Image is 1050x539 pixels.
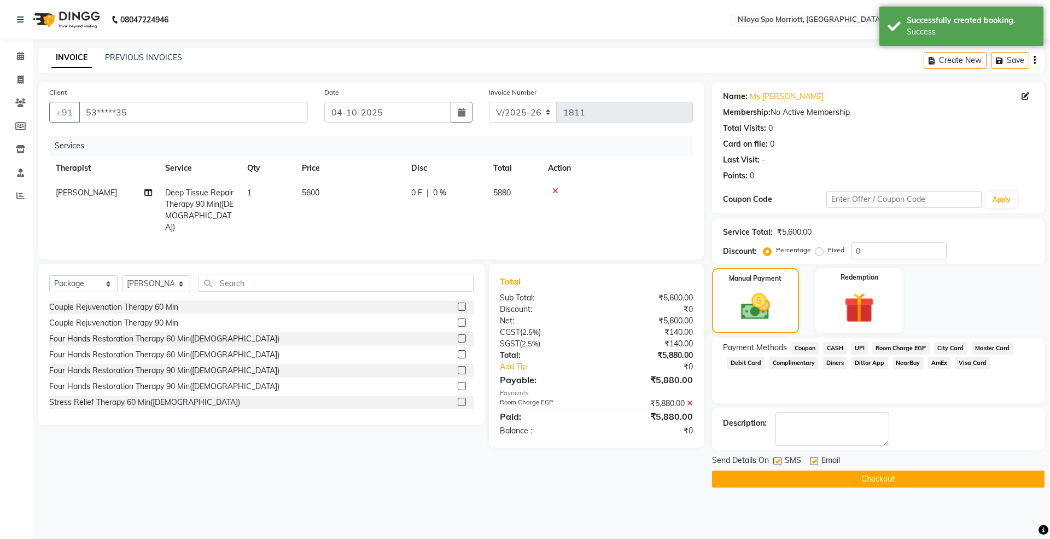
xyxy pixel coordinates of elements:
div: ₹140.00 [596,338,701,350]
th: Price [295,156,405,181]
button: Apply [986,192,1017,208]
div: 0 [750,170,754,182]
div: Four Hands Restoration Therapy 60 Min([DEMOGRAPHIC_DATA]) [49,333,279,345]
span: NearBuy [892,357,924,369]
div: Last Visit: [723,154,760,166]
span: | [427,187,429,199]
input: Search by Name/Mobile/Email/Code [79,102,308,123]
div: 0 [770,138,774,150]
span: 5880 [493,188,511,198]
span: [PERSON_NAME] [56,188,117,198]
div: Room Charge EGP [492,398,596,409]
span: SMS [785,455,801,468]
div: Total Visits: [723,123,766,134]
div: Balance : [492,425,596,437]
span: CGST [500,327,520,337]
div: Four Hands Restoration Therapy 90 Min([DEMOGRAPHIC_DATA]) [49,365,279,376]
div: Stress Relief Therapy 60 Min([DEMOGRAPHIC_DATA]) [49,397,240,408]
div: Name: [723,91,748,102]
span: Debit Card [727,357,765,369]
div: ₹0 [596,425,701,437]
div: Description: [723,418,767,429]
div: ₹5,880.00 [596,398,701,409]
div: ( ) [492,338,596,350]
span: Send Details On [712,455,769,468]
div: ₹5,880.00 [596,410,701,423]
button: Checkout [712,471,1045,488]
input: Search [199,275,474,292]
div: Card on file: [723,138,768,150]
div: Payable: [492,373,596,386]
div: Net: [492,315,596,327]
label: Redemption [841,273,878,282]
div: Discount: [492,304,596,315]
span: 1 [247,188,252,198]
div: Four Hands Restoration Therapy 90 Min([DEMOGRAPHIC_DATA]) [49,381,279,392]
a: Add Tip [492,361,614,373]
div: Paid: [492,410,596,423]
div: Discount: [723,246,757,257]
div: Sub Total: [492,292,596,304]
a: INVOICE [51,48,92,68]
button: +91 [49,102,80,123]
span: Visa Card [955,357,990,369]
th: Total [487,156,541,181]
div: - [762,154,765,166]
div: Points: [723,170,748,182]
label: Client [49,88,67,97]
div: Coupon Code [723,194,826,205]
div: Success [907,26,1035,38]
label: Invoice Number [489,88,536,97]
th: Therapist [49,156,159,181]
th: Qty [241,156,295,181]
label: Manual Payment [729,274,781,283]
img: _cash.svg [732,290,779,323]
div: Couple Rejuvenation Therapy 60 Min [49,302,178,313]
label: Fixed [828,245,844,255]
img: _gift.svg [835,289,884,327]
span: Total [500,276,525,287]
label: Date [324,88,339,97]
span: 5600 [302,188,319,198]
div: Membership: [723,107,771,118]
div: No Active Membership [723,107,1034,118]
div: ₹140.00 [596,327,701,338]
span: CASH [823,342,847,355]
div: ₹0 [596,304,701,315]
span: 2.5% [522,339,538,348]
span: Coupon [791,342,819,355]
a: Ms [PERSON_NAME] [750,91,824,102]
div: ₹5,600.00 [777,227,812,238]
input: Enter Offer / Coupon Code [826,191,982,208]
span: Master Card [972,342,1013,355]
div: ₹0 [614,361,701,373]
div: Service Total: [723,227,773,238]
span: Complimentary [769,357,818,369]
span: AmEx [928,357,951,369]
div: 0 [768,123,773,134]
span: Diners [822,357,847,369]
div: ₹5,880.00 [596,350,701,361]
th: Action [541,156,693,181]
span: Payment Methods [723,342,787,353]
div: Four Hands Restoration Therapy 60 Min([DEMOGRAPHIC_DATA]) [49,349,279,361]
span: Room Charge EGP [872,342,930,355]
div: Successfully created booking. [907,15,1035,26]
b: 08047224946 [120,4,168,35]
button: Create New [924,52,987,69]
div: Couple Rejuvenation Therapy 90 Min [49,317,178,329]
div: ₹5,880.00 [596,373,701,386]
span: 2.5% [522,328,539,337]
div: ( ) [492,327,596,338]
span: SGST [500,339,520,349]
img: logo [28,4,103,35]
span: UPI [851,342,868,355]
span: Dittor App [851,357,888,369]
div: Total: [492,350,596,361]
span: 0 % [433,187,446,199]
span: Email [821,455,840,468]
div: Services [50,136,701,156]
div: ₹5,600.00 [596,292,701,304]
th: Service [159,156,241,181]
label: Percentage [776,245,811,255]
